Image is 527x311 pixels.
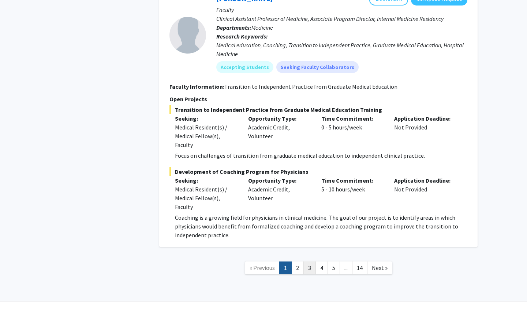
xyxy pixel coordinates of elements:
div: Not Provided [389,114,462,149]
div: 5 - 10 hours/week [316,176,389,211]
div: Academic Credit, Volunteer [243,114,316,149]
b: Faculty Information: [169,83,224,90]
p: Coaching is a growing field for physicians in clinical medicine. The goal of our project is to id... [175,213,467,239]
span: « Previous [250,264,275,271]
p: Seeking: [175,176,237,185]
a: 5 [328,261,340,274]
span: Medicine [251,24,273,31]
a: 14 [352,261,367,274]
p: Opportunity Type: [248,176,310,185]
p: Focus on challenges of transition from graduate medical education to independent clinical practice. [175,151,467,160]
fg-read-more: Transition to Independent Practice from Graduate Medical Education [224,83,397,90]
p: Time Commitment: [321,176,384,185]
p: Faculty [216,6,467,14]
p: Opportunity Type: [248,114,310,123]
div: Not Provided [389,176,462,211]
div: Medical education, Coaching, Transition to Independent Practice, Graduate Medical Education, Hosp... [216,41,467,58]
a: 1 [279,261,292,274]
p: Application Deadline: [394,176,456,185]
nav: Page navigation [159,254,478,284]
p: Open Projects [169,95,467,103]
div: Academic Credit, Volunteer [243,176,316,211]
span: Development of Coaching Program for Physicians [169,167,467,176]
a: Previous Page [245,261,280,274]
p: Time Commitment: [321,114,384,123]
span: ... [344,264,348,271]
p: Clinical Assistant Professor of Medicine, Associate Program Director, Internal Medicine Residency [216,14,467,23]
div: Medical Resident(s) / Medical Fellow(s), Faculty [175,185,237,211]
a: Next [367,261,392,274]
b: Research Keywords: [216,33,268,40]
a: 3 [303,261,316,274]
span: Next » [372,264,388,271]
div: Medical Resident(s) / Medical Fellow(s), Faculty [175,123,237,149]
b: Departments: [216,24,251,31]
a: 4 [315,261,328,274]
p: Seeking: [175,114,237,123]
mat-chip: Seeking Faculty Collaborators [276,61,359,73]
div: 0 - 5 hours/week [316,114,389,149]
p: Application Deadline: [394,114,456,123]
mat-chip: Accepting Students [216,61,273,73]
a: 2 [291,261,304,274]
span: Transition to Independent Practice from Graduate Medical Education Training [169,105,467,114]
iframe: Chat [5,278,31,305]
